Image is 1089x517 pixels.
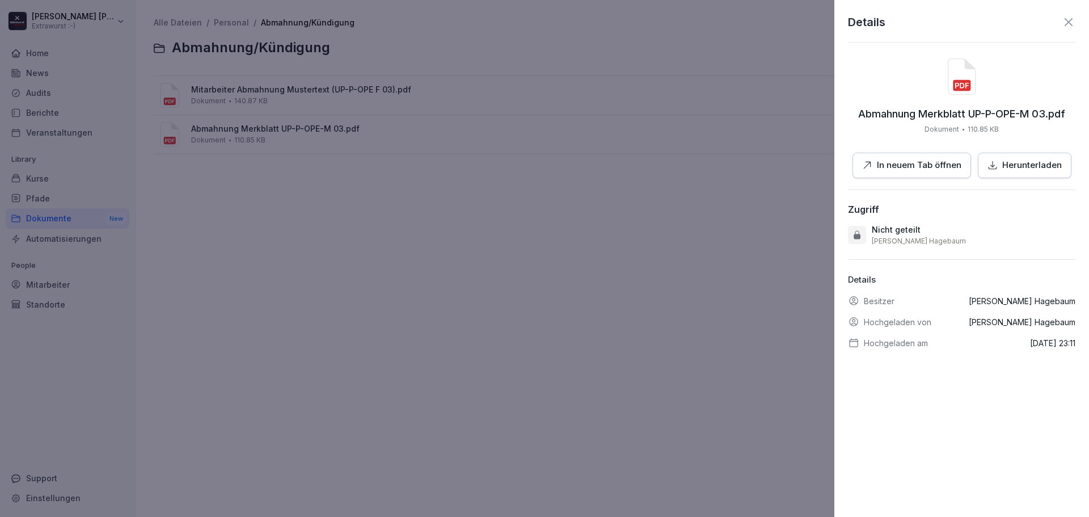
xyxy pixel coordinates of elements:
[848,14,885,31] p: Details
[1030,337,1075,349] p: [DATE] 23:11
[969,316,1075,328] p: [PERSON_NAME] Hagebaum
[864,295,894,307] p: Besitzer
[864,316,931,328] p: Hochgeladen von
[848,204,879,215] div: Zugriff
[969,295,1075,307] p: [PERSON_NAME] Hagebaum
[858,108,1065,120] p: Abmahnung Merkblatt UP-P-OPE-M 03.pdf
[852,153,971,178] button: In neuem Tab öffnen
[848,274,1075,287] p: Details
[1002,159,1062,172] p: Herunterladen
[872,224,921,236] p: Nicht geteilt
[968,124,999,134] p: 110.85 KB
[864,337,928,349] p: Hochgeladen am
[925,124,959,134] p: Dokument
[872,237,966,246] p: [PERSON_NAME] Hagebaum
[978,153,1071,178] button: Herunterladen
[877,159,961,172] p: In neuem Tab öffnen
